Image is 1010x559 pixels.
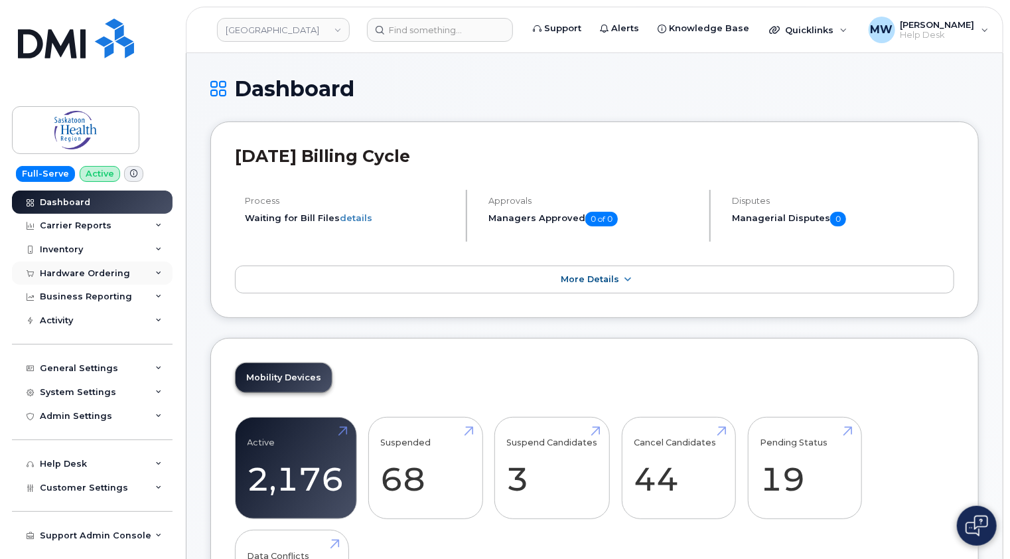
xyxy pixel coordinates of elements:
li: Waiting for Bill Files [245,212,455,224]
a: Mobility Devices [236,363,332,392]
a: details [340,212,372,223]
h1: Dashboard [210,77,979,100]
a: Suspend Candidates 3 [507,424,598,512]
h5: Managers Approved [488,212,698,226]
h4: Process [245,196,455,206]
h2: [DATE] Billing Cycle [235,146,954,166]
span: 0 of 0 [585,212,618,226]
a: Suspended 68 [381,424,470,512]
h4: Approvals [488,196,698,206]
h5: Managerial Disputes [732,212,954,226]
a: Cancel Candidates 44 [634,424,723,512]
span: 0 [830,212,846,226]
a: Active 2,176 [248,424,344,512]
h4: Disputes [732,196,954,206]
span: More Details [561,274,619,284]
a: Pending Status 19 [760,424,849,512]
img: Open chat [966,515,988,536]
